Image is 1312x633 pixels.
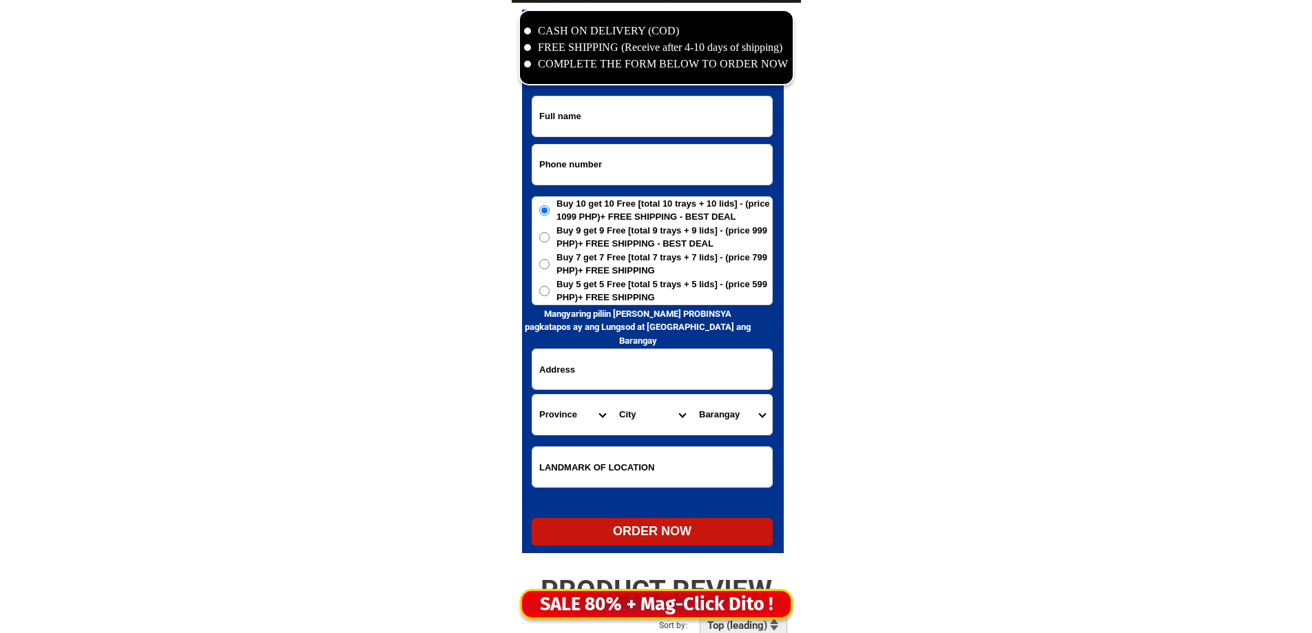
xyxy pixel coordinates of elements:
[522,590,791,619] div: SALE 80% + Mag-Click Dito !
[524,39,789,56] li: FREE SHIPPING (Receive after 4-10 days of shipping)
[556,197,772,224] span: Buy 10 get 10 Free [total 10 trays + 10 lids] - (price 1099 PHP)+ FREE SHIPPING - BEST DEAL
[532,447,772,487] input: Input LANDMARKOFLOCATION
[707,619,771,632] h2: Top (leading)
[539,232,550,242] input: Buy 9 get 9 Free [total 9 trays + 9 lids] - (price 999 PHP)+ FREE SHIPPING - BEST DEAL
[532,349,772,389] input: Input address
[692,395,772,435] select: Select commune
[532,145,772,185] input: Input phone_number
[539,259,550,269] input: Buy 7 get 7 Free [total 7 trays + 7 lids] - (price 799 PHP)+ FREE SHIPPING
[532,96,772,136] input: Input full_name
[522,307,754,348] h6: Mangyaring piliin [PERSON_NAME] PROBINSYA pagkatapos ay ang Lungsod at [GEOGRAPHIC_DATA] ang Bara...
[539,205,550,216] input: Buy 10 get 10 Free [total 10 trays + 10 lids] - (price 1099 PHP)+ FREE SHIPPING - BEST DEAL
[524,23,789,39] li: CASH ON DELIVERY (COD)
[659,619,722,632] h2: Sort by:
[556,251,772,278] span: Buy 7 get 7 Free [total 7 trays + 7 lids] - (price 799 PHP)+ FREE SHIPPING
[512,574,801,607] h2: PRODUCT REVIEW
[556,278,772,304] span: Buy 5 get 5 Free [total 5 trays + 5 lids] - (price 599 PHP)+ FREE SHIPPING
[532,395,612,435] select: Select province
[524,56,789,72] li: COMPLETE THE FORM BELOW TO ORDER NOW
[532,522,773,541] div: ORDER NOW
[556,224,772,251] span: Buy 9 get 9 Free [total 9 trays + 9 lids] - (price 999 PHP)+ FREE SHIPPING - BEST DEAL
[539,286,550,296] input: Buy 5 get 5 Free [total 5 trays + 5 lids] - (price 599 PHP)+ FREE SHIPPING
[612,395,692,435] select: Select district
